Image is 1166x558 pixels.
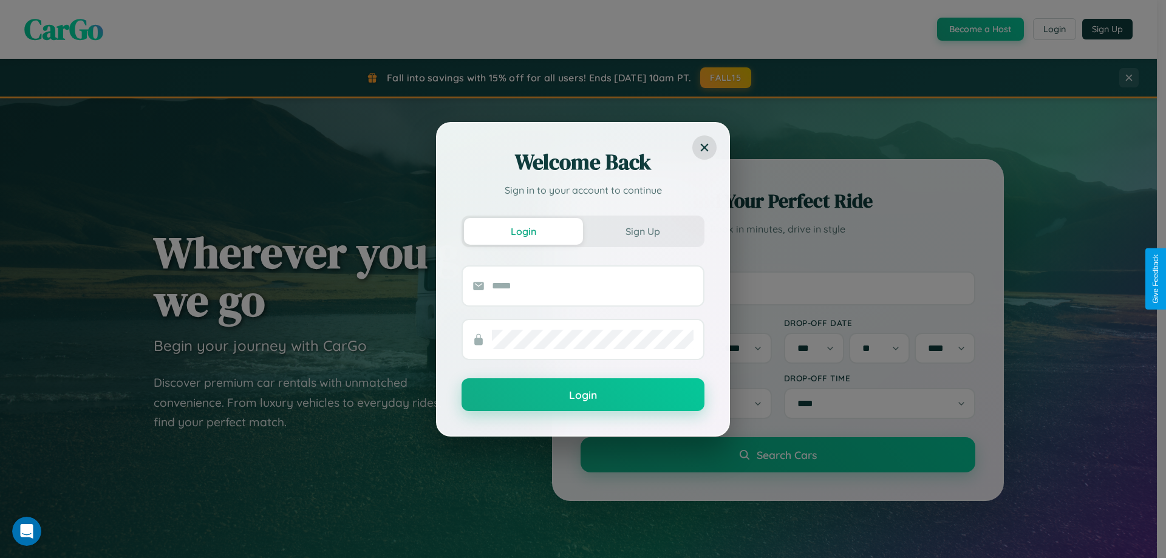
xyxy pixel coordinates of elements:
[462,183,704,197] p: Sign in to your account to continue
[464,218,583,245] button: Login
[12,517,41,546] iframe: Intercom live chat
[1151,254,1160,304] div: Give Feedback
[462,148,704,177] h2: Welcome Back
[462,378,704,411] button: Login
[583,218,702,245] button: Sign Up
